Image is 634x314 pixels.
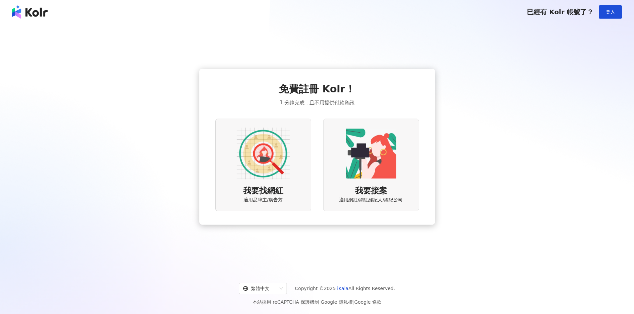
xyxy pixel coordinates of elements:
[253,298,381,306] span: 本站採用 reCAPTCHA 保護機制
[295,284,395,292] span: Copyright © 2025 All Rights Reserved.
[339,197,403,203] span: 適用網紅/網紅經紀人/經紀公司
[280,99,354,107] span: 1 分鐘完成，且不用提供付款資訊
[12,5,48,19] img: logo
[355,185,387,197] span: 我要接案
[354,299,381,305] a: Google 條款
[527,8,593,16] span: 已經有 Kolr 帳號了？
[337,286,348,291] a: iKala
[599,5,622,19] button: 登入
[243,283,277,294] div: 繁體中文
[353,299,354,305] span: |
[321,299,353,305] a: Google 隱私權
[344,127,398,180] img: KOL identity option
[279,82,355,96] span: 免費註冊 Kolr！
[237,127,290,180] img: AD identity option
[606,9,615,15] span: 登入
[244,197,283,203] span: 適用品牌主/廣告方
[319,299,321,305] span: |
[243,185,283,197] span: 我要找網紅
